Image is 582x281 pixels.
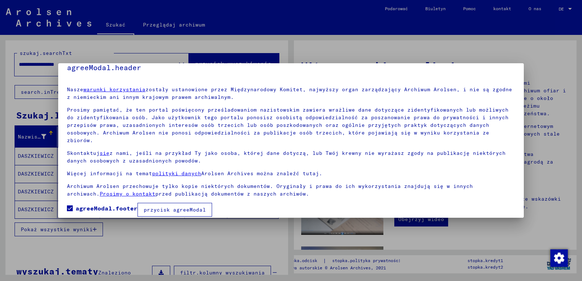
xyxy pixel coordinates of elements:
font: Nasze [67,86,83,93]
a: Prosimy o kontakt [100,190,155,197]
a: polityki danych [152,170,201,177]
font: Archiwum Arolsen przechowuje tylko kopie niektórych dokumentów. Oryginały i prawa do ich wykorzys... [67,183,473,197]
font: Skontaktuj [67,150,100,156]
font: agreeModal.header [67,63,141,72]
font: Arolsen Archives można znaleźć tutaj. [201,170,322,177]
font: zostały ustanowione przez Międzynarodowy Komitet, najwyższy organ zarządzający Archiwum Arolsen, ... [67,86,512,100]
font: z nami, jeśli na przykład Ty jako osoba, której dane dotyczą, lub Twój krewny nie wyrażasz zgody ... [67,150,506,164]
font: Prosimy pamiętać, że ten portal poświęcony prześladowaniom nazistowskim zawiera wrażliwe dane dot... [67,107,509,144]
font: Więcej informacji na temat [67,170,152,177]
img: Zmiana zgody [550,249,568,267]
a: się [100,150,109,156]
a: warunki korzystania [83,86,145,93]
font: agreeModal.footer [76,205,137,212]
button: przycisk agreeModal [137,203,212,217]
div: Zmiana zgody [550,249,567,266]
font: przed publikacją dokumentów z naszych archiwów. [155,190,309,197]
font: przycisk agreeModal [144,206,206,213]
